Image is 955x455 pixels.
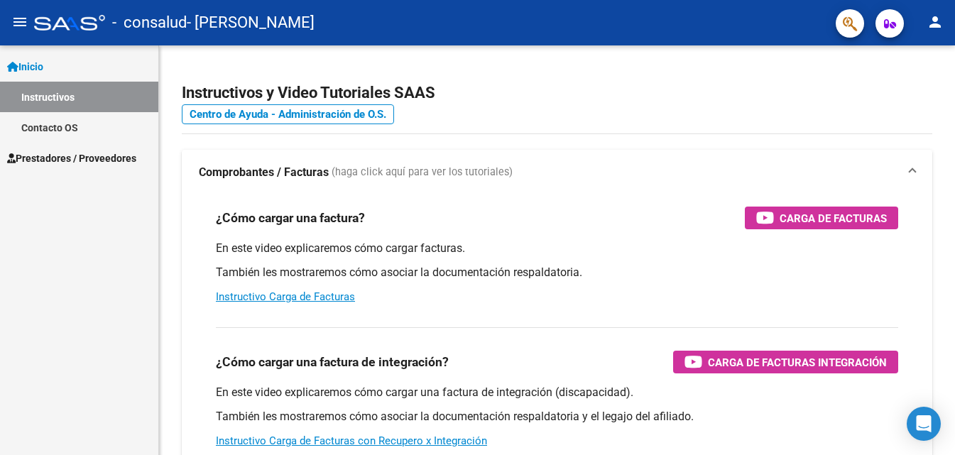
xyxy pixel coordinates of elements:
[7,150,136,166] span: Prestadores / Proveedores
[673,351,898,373] button: Carga de Facturas Integración
[216,409,898,424] p: También les mostraremos cómo asociar la documentación respaldatoria y el legajo del afiliado.
[332,165,513,180] span: (haga click aquí para ver los tutoriales)
[182,150,932,195] mat-expansion-panel-header: Comprobantes / Facturas (haga click aquí para ver los tutoriales)
[216,208,365,228] h3: ¿Cómo cargar una factura?
[11,13,28,31] mat-icon: menu
[187,7,315,38] span: - [PERSON_NAME]
[216,265,898,280] p: También les mostraremos cómo asociar la documentación respaldatoria.
[199,165,329,180] strong: Comprobantes / Facturas
[708,353,887,371] span: Carga de Facturas Integración
[7,59,43,75] span: Inicio
[216,290,355,303] a: Instructivo Carga de Facturas
[216,385,898,400] p: En este video explicaremos cómo cargar una factura de integración (discapacidad).
[780,209,887,227] span: Carga de Facturas
[182,104,394,124] a: Centro de Ayuda - Administración de O.S.
[216,241,898,256] p: En este video explicaremos cómo cargar facturas.
[745,207,898,229] button: Carga de Facturas
[112,7,187,38] span: - consalud
[907,407,941,441] div: Open Intercom Messenger
[182,80,932,106] h2: Instructivos y Video Tutoriales SAAS
[927,13,944,31] mat-icon: person
[216,434,487,447] a: Instructivo Carga de Facturas con Recupero x Integración
[216,352,449,372] h3: ¿Cómo cargar una factura de integración?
